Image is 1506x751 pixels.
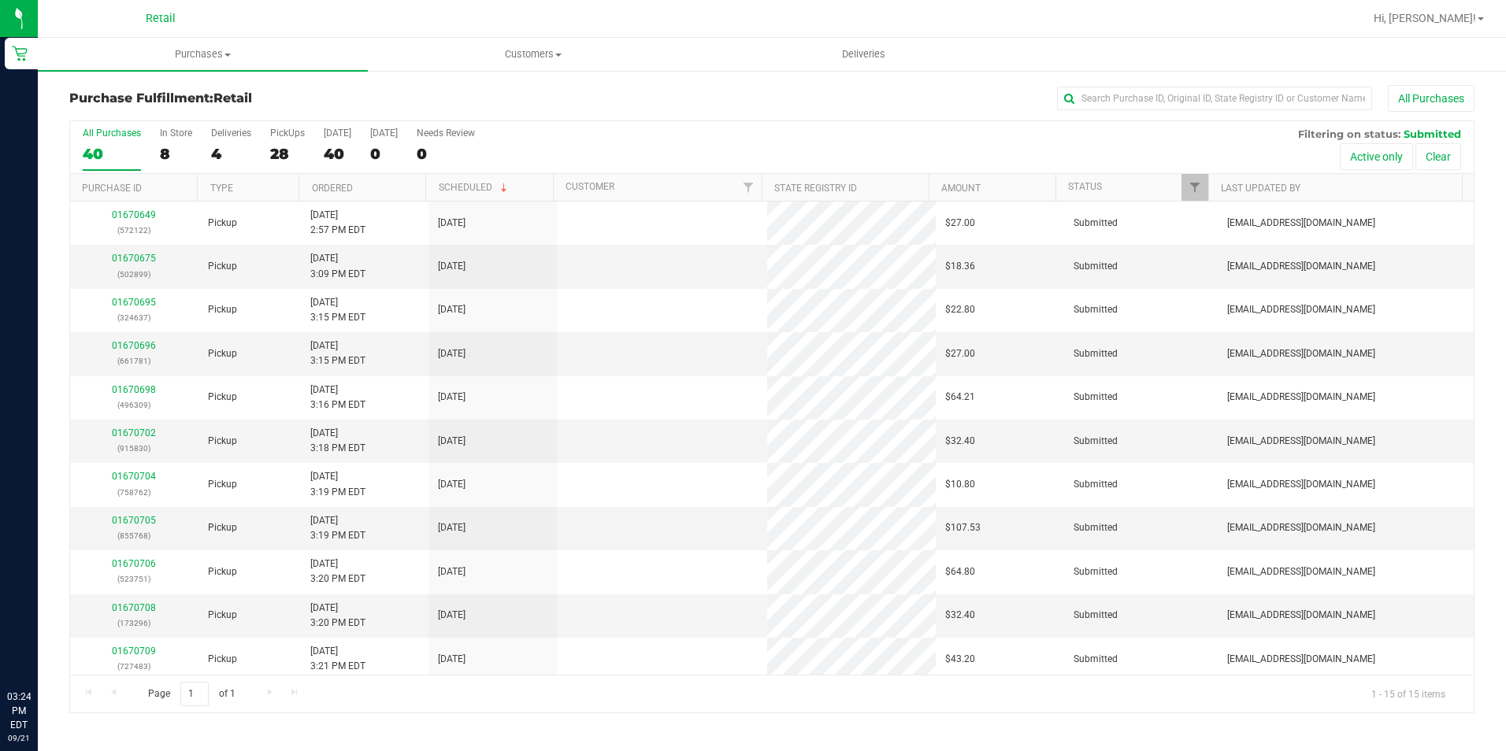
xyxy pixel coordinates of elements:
[1221,183,1300,194] a: Last Updated By
[1227,564,1375,579] span: [EMAIL_ADDRESS][DOMAIN_NAME]
[1388,85,1474,112] button: All Purchases
[7,732,31,744] p: 09/21
[566,181,614,192] a: Customer
[310,469,365,499] span: [DATE] 3:19 PM EDT
[310,557,365,586] span: [DATE] 3:20 PM EDT
[112,471,156,482] a: 01670704
[941,183,981,194] a: Amount
[438,564,466,579] span: [DATE]
[80,485,189,500] p: (758762)
[1298,128,1400,140] span: Filtering on status:
[38,38,368,71] a: Purchases
[208,259,237,274] span: Pickup
[310,513,365,543] span: [DATE] 3:19 PM EDT
[82,183,142,194] a: Purchase ID
[1340,143,1413,170] button: Active only
[1227,390,1375,405] span: [EMAIL_ADDRESS][DOMAIN_NAME]
[1074,390,1118,405] span: Submitted
[80,441,189,456] p: (915830)
[1074,608,1118,623] span: Submitted
[12,46,28,61] inline-svg: Retail
[370,145,398,163] div: 0
[1359,682,1458,705] span: 1 - 15 of 15 items
[945,216,975,231] span: $27.00
[439,182,510,193] a: Scheduled
[310,601,365,631] span: [DATE] 3:20 PM EDT
[7,690,31,732] p: 03:24 PM EDT
[370,128,398,139] div: [DATE]
[438,477,466,492] span: [DATE]
[208,652,237,667] span: Pickup
[310,426,365,456] span: [DATE] 3:18 PM EDT
[1074,259,1118,274] span: Submitted
[211,128,251,139] div: Deliveries
[80,616,189,631] p: (173296)
[1074,216,1118,231] span: Submitted
[438,520,466,535] span: [DATE]
[1404,128,1461,140] span: Submitted
[80,267,189,282] p: (502899)
[112,253,156,264] a: 01670675
[80,398,189,412] p: (496309)
[80,310,189,325] p: (324637)
[83,128,141,139] div: All Purchases
[945,390,975,405] span: $64.21
[945,477,975,492] span: $10.80
[180,682,209,706] input: 1
[208,564,237,579] span: Pickup
[112,297,156,308] a: 01670695
[310,383,365,412] span: [DATE] 3:16 PM EDT
[438,216,466,231] span: [DATE]
[699,38,1029,71] a: Deliveries
[1227,652,1375,667] span: [EMAIL_ADDRESS][DOMAIN_NAME]
[1074,520,1118,535] span: Submitted
[208,302,237,317] span: Pickup
[112,602,156,613] a: 01670708
[112,340,156,351] a: 01670696
[270,128,305,139] div: PickUps
[368,38,698,71] a: Customers
[774,183,857,194] a: State Registry ID
[112,427,156,438] a: 01670702
[1374,12,1476,24] span: Hi, [PERSON_NAME]!
[1181,174,1207,201] a: Filter
[208,346,237,361] span: Pickup
[438,302,466,317] span: [DATE]
[80,353,189,368] p: (661781)
[1074,302,1118,317] span: Submitted
[213,91,252,105] span: Retail
[160,145,192,163] div: 8
[736,174,762,201] a: Filter
[208,434,237,449] span: Pickup
[438,434,466,449] span: [DATE]
[310,295,365,325] span: [DATE] 3:15 PM EDT
[945,346,975,361] span: $27.00
[310,644,365,674] span: [DATE] 3:21 PM EDT
[1227,477,1375,492] span: [EMAIL_ADDRESS][DOMAIN_NAME]
[310,251,365,281] span: [DATE] 3:09 PM EDT
[945,652,975,667] span: $43.20
[80,528,189,543] p: (855768)
[310,208,365,238] span: [DATE] 2:57 PM EDT
[69,91,538,105] h3: Purchase Fulfillment:
[80,223,189,238] p: (572122)
[1227,608,1375,623] span: [EMAIL_ADDRESS][DOMAIN_NAME]
[211,145,251,163] div: 4
[1227,302,1375,317] span: [EMAIL_ADDRESS][DOMAIN_NAME]
[945,434,975,449] span: $32.40
[369,47,697,61] span: Customers
[80,659,189,674] p: (727483)
[1074,564,1118,579] span: Submitted
[945,520,981,535] span: $107.53
[1227,259,1375,274] span: [EMAIL_ADDRESS][DOMAIN_NAME]
[417,128,475,139] div: Needs Review
[112,209,156,220] a: 01670649
[1074,477,1118,492] span: Submitted
[210,183,233,194] a: Type
[160,128,192,139] div: In Store
[208,216,237,231] span: Pickup
[80,572,189,586] p: (523751)
[112,646,156,657] a: 01670709
[945,564,975,579] span: $64.80
[438,608,466,623] span: [DATE]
